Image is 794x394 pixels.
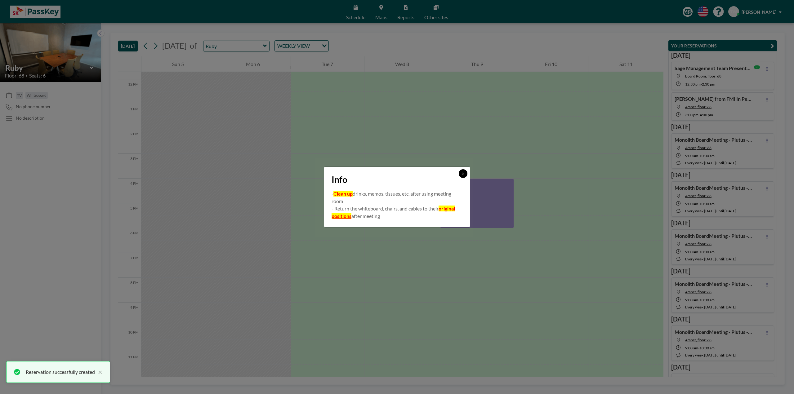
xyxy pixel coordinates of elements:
[95,368,102,376] button: close
[332,174,347,185] span: Info
[332,205,462,220] p: - Return the whiteboard, chairs, and cables to their after meeting
[332,190,462,205] p: - drinks, memos, tissues, etc. after using meeting room
[26,368,95,376] div: Reservation successfully created
[333,191,353,197] u: Clean up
